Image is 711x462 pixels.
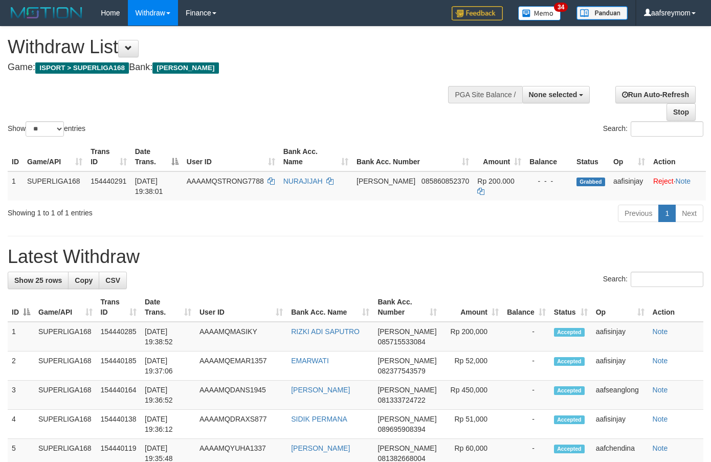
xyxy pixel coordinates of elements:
th: Action [649,293,703,322]
span: AAAAMQSTRONG7788 [187,177,264,185]
span: Copy 082377543579 to clipboard [377,367,425,375]
div: - - - [529,176,568,186]
a: NURAJIJAH [283,177,323,185]
span: Accepted [554,328,585,337]
input: Search: [631,272,703,287]
a: 1 [658,205,676,222]
td: Rp 450,000 [441,381,503,410]
span: CSV [105,276,120,284]
span: Accepted [554,357,585,366]
span: Copy 081333724722 to clipboard [377,396,425,404]
h1: Latest Withdraw [8,247,703,267]
th: User ID: activate to sort column ascending [195,293,287,322]
td: SUPERLIGA168 [34,410,97,439]
th: Action [649,142,706,171]
td: - [503,322,550,351]
th: Bank Acc. Name: activate to sort column ascending [287,293,373,322]
div: PGA Site Balance / [448,86,522,103]
div: Showing 1 to 1 of 1 entries [8,204,288,218]
a: Note [653,386,668,394]
span: [DATE] 19:38:01 [135,177,163,195]
span: Copy 085715533084 to clipboard [377,338,425,346]
td: aafisinjay [592,322,649,351]
td: SUPERLIGA168 [34,351,97,381]
span: Copy [75,276,93,284]
td: SUPERLIGA168 [34,322,97,351]
a: Run Auto-Refresh [615,86,696,103]
td: 1 [8,322,34,351]
select: Showentries [26,121,64,137]
th: ID: activate to sort column descending [8,293,34,322]
td: 154440138 [97,410,141,439]
td: SUPERLIGA168 [34,381,97,410]
th: Trans ID: activate to sort column ascending [97,293,141,322]
img: Feedback.jpg [452,6,503,20]
a: Reject [653,177,674,185]
span: None selected [529,91,577,99]
h4: Game: Bank: [8,62,464,73]
span: [PERSON_NAME] [377,327,436,336]
a: [PERSON_NAME] [291,444,350,452]
label: Search: [603,272,703,287]
td: SUPERLIGA168 [23,171,86,201]
h1: Withdraw List [8,37,464,57]
span: [PERSON_NAME] [377,357,436,365]
span: Accepted [554,445,585,453]
th: Status: activate to sort column ascending [550,293,592,322]
a: Note [653,357,668,365]
td: 154440285 [97,322,141,351]
a: [PERSON_NAME] [291,386,350,394]
th: Op: activate to sort column ascending [609,142,649,171]
td: Rp 200,000 [441,322,503,351]
a: SIDIK PERMANA [291,415,347,423]
th: Date Trans.: activate to sort column ascending [141,293,195,322]
td: AAAAMQEMAR1357 [195,351,287,381]
td: Rp 52,000 [441,351,503,381]
td: Rp 51,000 [441,410,503,439]
span: Accepted [554,415,585,424]
a: CSV [99,272,127,289]
span: [PERSON_NAME] [377,386,436,394]
td: 1 [8,171,23,201]
td: AAAAMQDRAXS877 [195,410,287,439]
th: Amount: activate to sort column ascending [473,142,525,171]
label: Search: [603,121,703,137]
th: Balance: activate to sort column ascending [503,293,550,322]
span: [PERSON_NAME] [377,415,436,423]
input: Search: [631,121,703,137]
img: Button%20Memo.svg [518,6,561,20]
img: MOTION_logo.png [8,5,85,20]
td: 3 [8,381,34,410]
button: None selected [522,86,590,103]
a: Note [676,177,691,185]
th: Game/API: activate to sort column ascending [34,293,97,322]
th: Status [572,142,609,171]
label: Show entries [8,121,85,137]
td: - [503,381,550,410]
a: Note [653,415,668,423]
a: Note [653,444,668,452]
td: [DATE] 19:37:06 [141,351,195,381]
td: · [649,171,706,201]
td: 2 [8,351,34,381]
td: [DATE] 19:36:52 [141,381,195,410]
a: Copy [68,272,99,289]
td: aafisinjay [609,171,649,201]
span: [PERSON_NAME] [152,62,218,74]
span: Show 25 rows [14,276,62,284]
a: RIZKI ADI SAPUTRO [291,327,360,336]
th: Op: activate to sort column ascending [592,293,649,322]
th: ID [8,142,23,171]
td: aafisinjay [592,351,649,381]
span: Rp 200.000 [477,177,514,185]
td: aafseanglong [592,381,649,410]
td: 154440185 [97,351,141,381]
img: panduan.png [576,6,628,20]
a: Previous [618,205,659,222]
th: User ID: activate to sort column ascending [183,142,279,171]
td: aafisinjay [592,410,649,439]
a: Show 25 rows [8,272,69,289]
span: 34 [554,3,568,12]
span: 154440291 [91,177,126,185]
span: Copy 085860852370 to clipboard [421,177,469,185]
